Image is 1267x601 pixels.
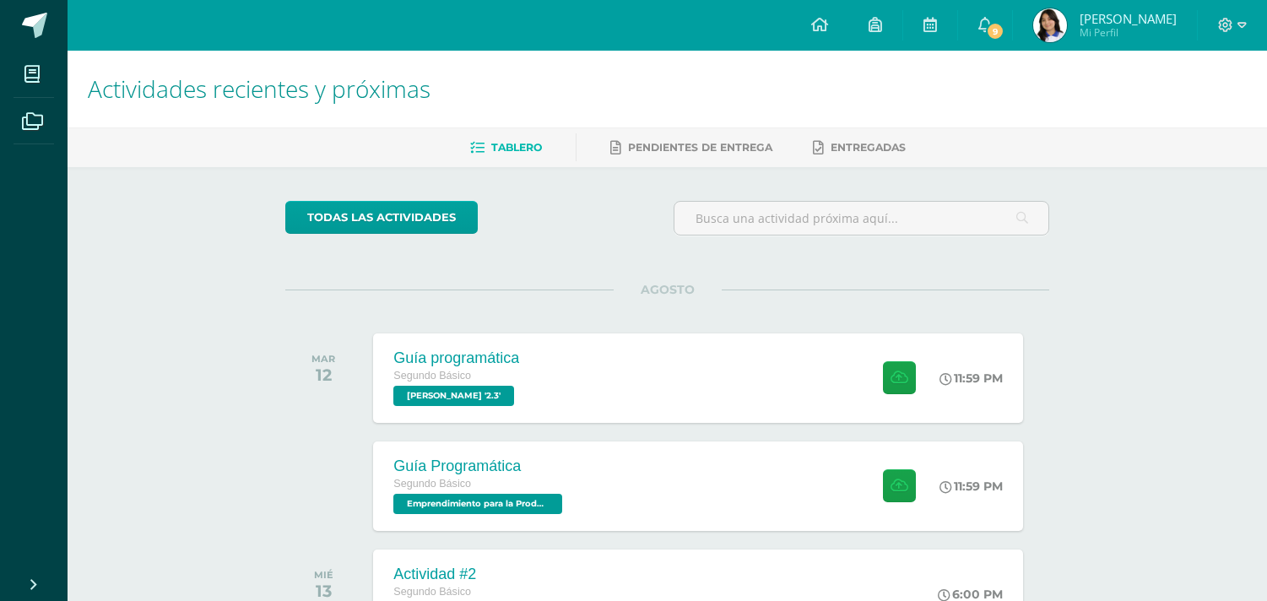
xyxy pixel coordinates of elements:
span: Segundo Básico [393,370,471,382]
a: Entregadas [813,134,906,161]
div: MAR [311,353,335,365]
div: Guía Programática [393,458,566,475]
span: Segundo Básico [393,586,471,598]
div: Guía programática [393,349,519,367]
span: Tablero [491,141,542,154]
div: 12 [311,365,335,385]
span: Segundo Básico [393,478,471,490]
div: MIÉ [314,569,333,581]
span: Mi Perfil [1080,25,1177,40]
span: Emprendimiento para la Productividad '2.3' [393,494,562,514]
span: AGOSTO [614,282,722,297]
div: Actividad #2 [393,566,476,583]
a: Tablero [470,134,542,161]
div: 11:59 PM [939,479,1003,494]
span: Actividades recientes y próximas [88,73,430,105]
span: [PERSON_NAME] [1080,10,1177,27]
a: todas las Actividades [285,201,478,234]
span: Pendientes de entrega [628,141,772,154]
div: 13 [314,581,333,601]
img: 5161966a93dba4196cf5093c6113aa1b.png [1033,8,1067,42]
a: Pendientes de entrega [610,134,772,161]
input: Busca una actividad próxima aquí... [674,202,1048,235]
div: 11:59 PM [939,371,1003,386]
span: Entregadas [831,141,906,154]
span: PEREL '2.3' [393,386,514,406]
span: 9 [985,22,1004,41]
